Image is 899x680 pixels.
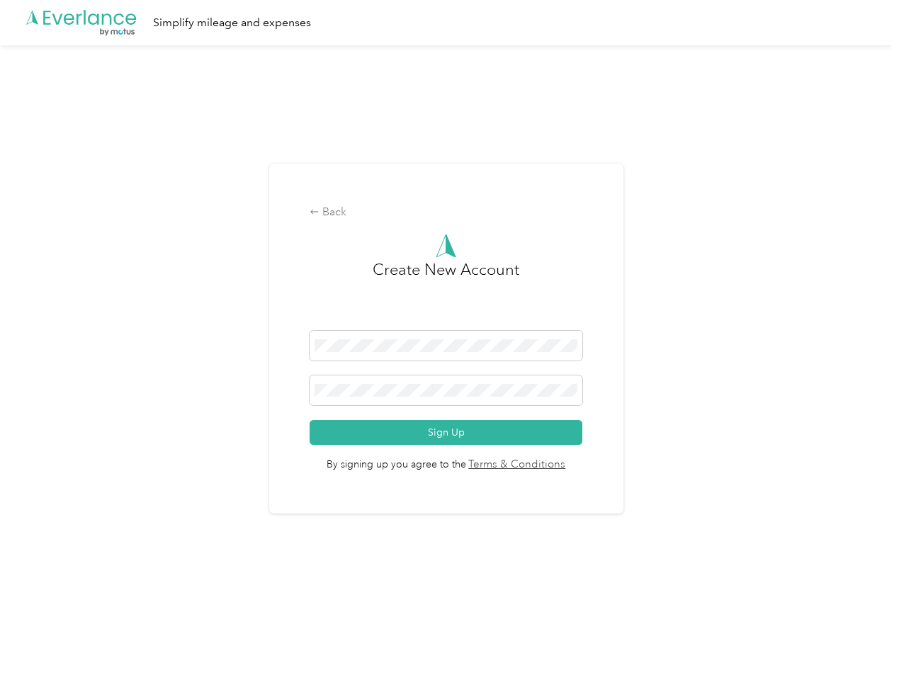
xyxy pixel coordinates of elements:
[310,204,582,221] div: Back
[466,457,566,473] a: Terms & Conditions
[373,258,519,331] h3: Create New Account
[153,14,311,32] div: Simplify mileage and expenses
[310,420,582,445] button: Sign Up
[310,445,582,473] span: By signing up you agree to the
